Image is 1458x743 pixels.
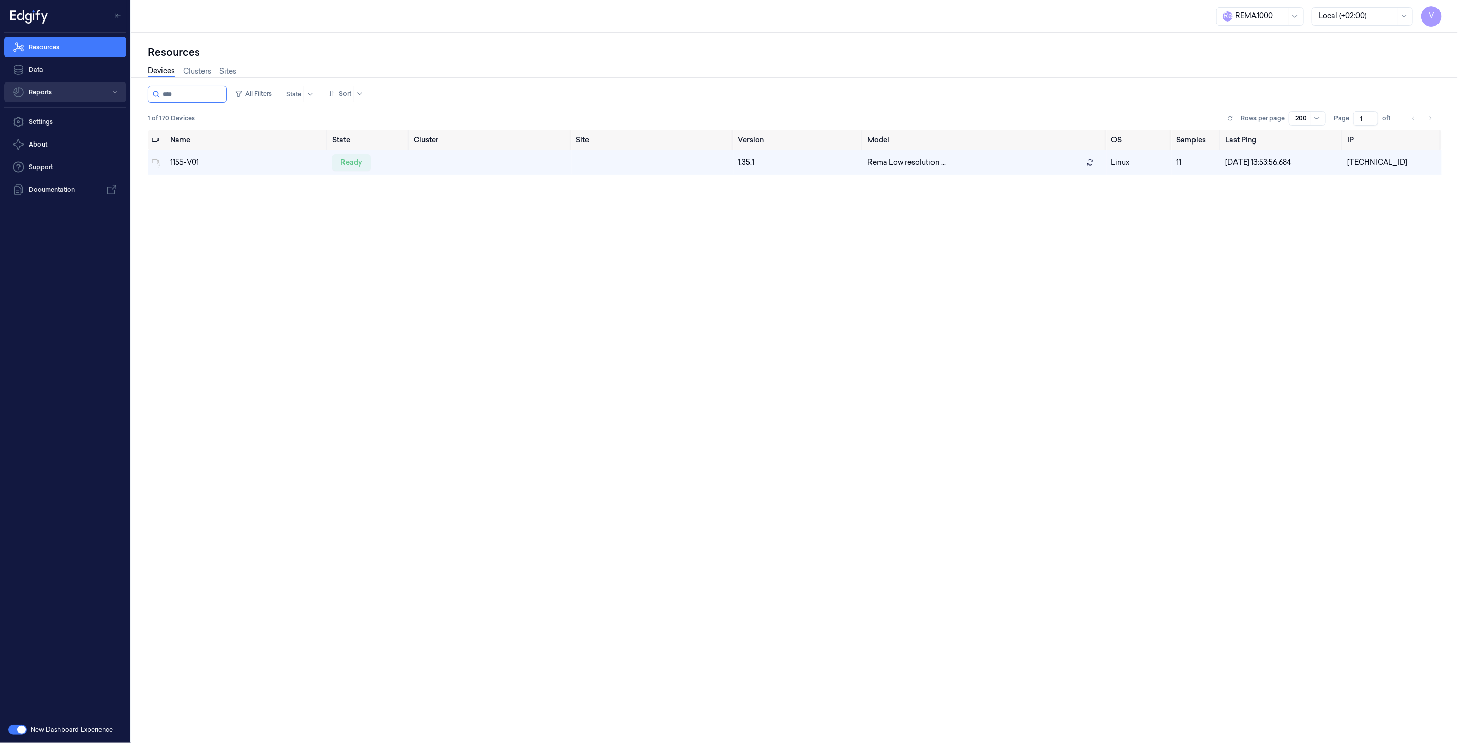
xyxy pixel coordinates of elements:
button: V [1421,6,1442,27]
span: of 1 [1382,114,1399,123]
th: Version [734,130,863,150]
th: OS [1107,130,1172,150]
button: All Filters [231,86,276,102]
span: R e [1223,11,1233,22]
th: Site [572,130,734,150]
th: IP [1343,130,1442,150]
a: Sites [219,66,236,77]
span: 1 of 170 Devices [148,114,195,123]
div: 1.35.1 [738,157,859,168]
p: Rows per page [1241,114,1285,123]
a: Data [4,59,126,80]
div: 1155-V01 [170,157,324,168]
th: Last Ping [1221,130,1343,150]
div: 11 [1176,157,1217,168]
th: Samples [1172,130,1221,150]
th: Cluster [410,130,572,150]
div: ready [332,154,371,171]
span: Page [1334,114,1349,123]
div: [DATE] 13:53:56.684 [1225,157,1339,168]
a: Settings [4,112,126,132]
a: Devices [148,66,175,77]
a: Support [4,157,126,177]
div: Resources [148,45,1442,59]
div: [TECHNICAL_ID] [1347,157,1437,168]
nav: pagination [1407,111,1437,126]
span: Rema Low resolution ... [867,157,946,168]
button: Toggle Navigation [110,8,126,24]
th: Name [166,130,328,150]
a: Clusters [183,66,211,77]
th: Model [863,130,1107,150]
button: About [4,134,126,155]
a: Resources [4,37,126,57]
th: State [328,130,410,150]
a: Documentation [4,179,126,200]
button: Reports [4,82,126,102]
p: linux [1111,157,1168,168]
